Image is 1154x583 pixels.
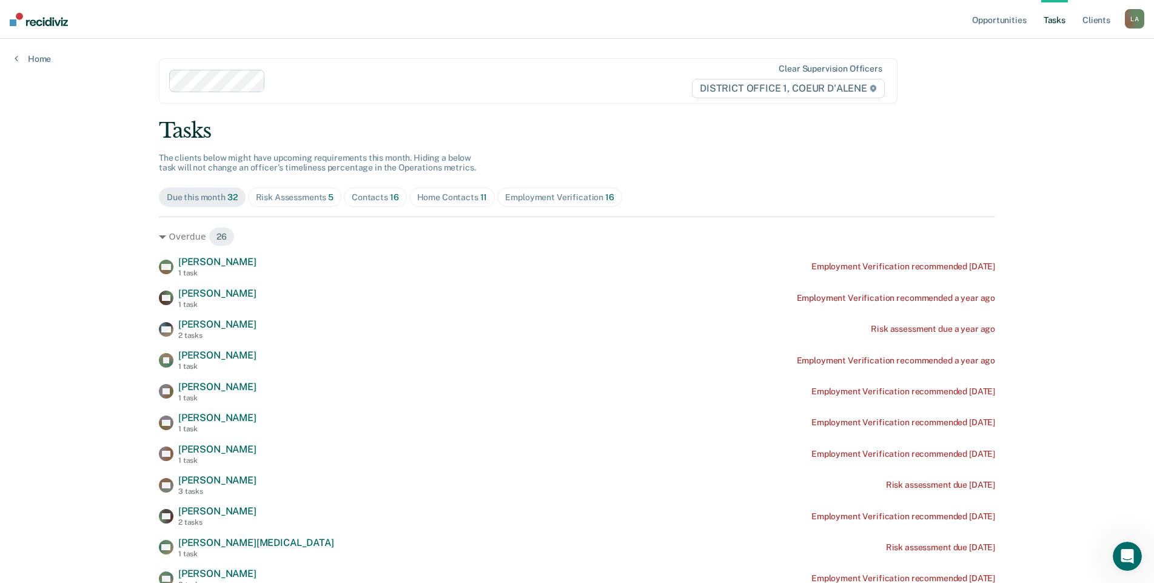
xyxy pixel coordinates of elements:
span: [PERSON_NAME] [178,505,257,517]
iframe: Intercom live chat [1113,542,1142,571]
div: Risk assessment due [DATE] [886,480,995,490]
span: 26 [209,227,235,246]
div: Contacts [352,192,399,203]
div: 1 task [178,425,257,433]
div: Risk assessment due [DATE] [886,542,995,553]
div: Risk assessment due a year ago [871,324,995,334]
span: 11 [480,192,488,202]
div: Employment Verification recommended [DATE] [811,261,995,272]
span: [PERSON_NAME] [178,412,257,423]
div: Employment Verification recommended [DATE] [811,449,995,459]
div: 1 task [178,300,257,309]
div: 1 task [178,362,257,371]
span: [PERSON_NAME][MEDICAL_DATA] [178,537,334,548]
span: [PERSON_NAME] [178,381,257,393]
button: LA [1125,9,1144,29]
div: 1 task [178,269,257,277]
span: [PERSON_NAME] [178,443,257,455]
span: 16 [390,192,399,202]
div: Employment Verification recommended a year ago [797,293,996,303]
div: Employment Verification recommended [DATE] [811,417,995,428]
div: 1 task [178,550,334,558]
span: 32 [227,192,238,202]
div: Overdue 26 [159,227,995,246]
div: 1 task [178,394,257,402]
div: Employment Verification recommended [DATE] [811,386,995,397]
span: [PERSON_NAME] [178,288,257,299]
div: Due this month [167,192,238,203]
span: [PERSON_NAME] [178,349,257,361]
span: [PERSON_NAME] [178,568,257,579]
span: [PERSON_NAME] [178,474,257,486]
div: Home Contacts [417,192,488,203]
a: Home [15,53,51,64]
div: Employment Verification [505,192,614,203]
span: 5 [328,192,334,202]
img: Recidiviz [10,13,68,26]
div: Clear supervision officers [779,64,882,74]
span: [PERSON_NAME] [178,256,257,268]
div: Employment Verification recommended [DATE] [811,511,995,522]
div: 2 tasks [178,518,257,527]
div: Risk Assessments [256,192,334,203]
span: The clients below might have upcoming requirements this month. Hiding a below task will not chang... [159,153,476,173]
div: Employment Verification recommended a year ago [797,356,996,366]
span: 16 [605,192,614,202]
div: 3 tasks [178,487,257,496]
span: [PERSON_NAME] [178,318,257,330]
div: 1 task [178,456,257,465]
span: DISTRICT OFFICE 1, COEUR D'ALENE [692,79,885,98]
div: Tasks [159,118,995,143]
div: 2 tasks [178,331,257,340]
div: L A [1125,9,1144,29]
